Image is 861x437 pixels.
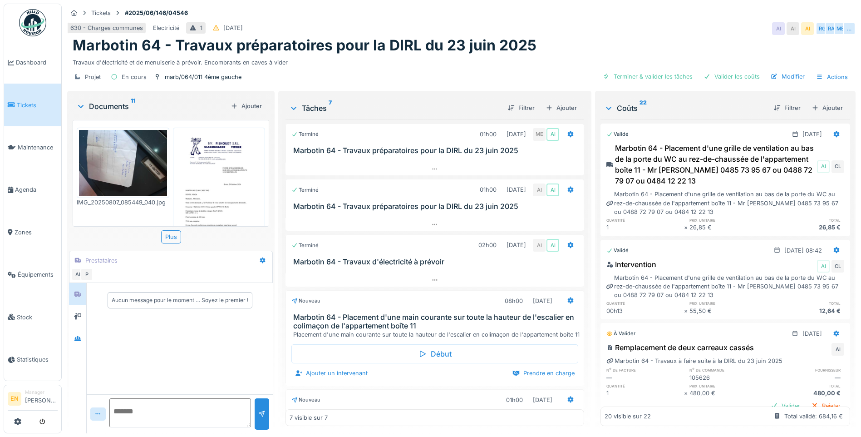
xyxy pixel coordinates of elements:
[606,217,684,223] h6: quantité
[606,389,684,397] div: 1
[606,247,629,254] div: Validé
[175,130,263,254] img: uzzaoy41y2rgtyknkbwb69dahsse
[507,130,526,139] div: [DATE]
[8,389,58,411] a: EN Manager[PERSON_NAME]
[291,186,319,194] div: Terminé
[640,103,647,114] sup: 22
[831,343,844,356] div: AI
[700,70,763,83] div: Valider les coûts
[817,160,830,173] div: AI
[70,24,143,32] div: 630 - Charges communes
[533,128,546,141] div: ME
[817,260,830,273] div: AI
[504,102,538,114] div: Filtrer
[689,300,767,306] h6: prix unitaire
[606,130,629,138] div: Validé
[812,70,852,84] div: Actions
[80,268,93,281] div: P
[533,184,546,196] div: AI
[112,296,248,304] div: Aucun message pour le moment … Soyez le premier !
[131,101,135,112] sup: 11
[289,103,500,114] div: Tâches
[689,367,767,373] h6: n° de commande
[770,102,804,114] div: Filtrer
[293,146,580,155] h3: Marbotin 64 - Travaux préparatoires pour la DIRL du 23 juin 2025
[606,330,635,338] div: À valider
[293,258,580,266] h3: Marbotin 64 - Travaux d'électricité à prévoir
[689,223,767,232] div: 26,85 €
[604,103,766,114] div: Coûts
[599,70,696,83] div: Terminer & valider les tâches
[689,383,767,389] h6: prix unitaire
[4,338,61,381] a: Statistiques
[17,313,58,322] span: Stock
[606,383,684,389] h6: quantité
[165,73,241,81] div: marb/064/011 4ème gauche
[684,223,690,232] div: ×
[767,300,844,306] h6: total
[831,160,844,173] div: CL
[689,217,767,223] h6: prix unitaire
[200,24,202,32] div: 1
[606,190,844,216] div: Marbotin 64 - Placement d'une grille de ventilation au bas de la porte du WC au rez-de-chaussée d...
[606,300,684,306] h6: quantité
[85,73,101,81] div: Projet
[4,84,61,126] a: Tickets
[767,367,844,373] h6: fournisseur
[772,22,785,35] div: AI
[802,130,822,139] div: [DATE]
[689,373,767,382] div: 105626
[25,389,58,408] li: [PERSON_NAME]
[767,223,844,232] div: 26,85 €
[507,185,526,194] div: [DATE]
[606,342,754,353] div: Remplacement de deux carreaux cassés
[546,184,559,196] div: AI
[784,246,822,255] div: [DATE] 08:42
[605,412,651,421] div: 20 visible sur 22
[73,55,850,67] div: Travaux d'électricité et de menuiserie à prévoir. Encombrants en caves à vider
[834,22,846,35] div: ME
[606,307,684,315] div: 00h13
[542,102,581,114] div: Ajouter
[509,367,578,379] div: Prendre en charge
[480,130,497,139] div: 01h00
[767,383,844,389] h6: total
[767,400,804,412] div: Valider
[831,260,844,273] div: CL
[122,73,147,81] div: En cours
[291,297,320,305] div: Nouveau
[291,242,319,249] div: Terminé
[291,130,319,138] div: Terminé
[291,367,371,379] div: Ajouter un intervenant
[223,24,243,32] div: [DATE]
[816,22,828,35] div: RG
[76,101,227,112] div: Documents
[505,297,523,305] div: 08h00
[507,241,526,249] div: [DATE]
[546,239,559,252] div: AI
[506,396,523,404] div: 01h00
[18,143,58,152] span: Maintenance
[767,373,844,382] div: —
[533,297,552,305] div: [DATE]
[480,185,497,194] div: 01h00
[85,256,118,265] div: Prestataires
[73,37,536,54] h1: Marbotin 64 - Travaux préparatoires pour la DIRL du 23 juin 2025
[606,273,844,300] div: Marbotin 64 - Placement d'une grille de ventilation au bas de la porte du WC au rez-de-chaussée d...
[801,22,814,35] div: AI
[18,270,58,279] span: Équipements
[546,128,559,141] div: AI
[4,41,61,84] a: Dashboard
[16,58,58,67] span: Dashboard
[293,313,580,330] h3: Marbotin 64 - Placement d'une main courante sur toute la hauteur de l'escalier en colimaçon de l'...
[606,259,656,270] div: Intervention
[8,392,21,406] li: EN
[71,268,84,281] div: AI
[767,217,844,223] h6: total
[291,396,320,404] div: Nouveau
[19,9,46,36] img: Badge_color-CXgf-gQk.svg
[121,9,192,17] strong: #2025/06/146/04546
[153,24,179,32] div: Electricité
[4,126,61,169] a: Maintenance
[4,211,61,253] a: Zones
